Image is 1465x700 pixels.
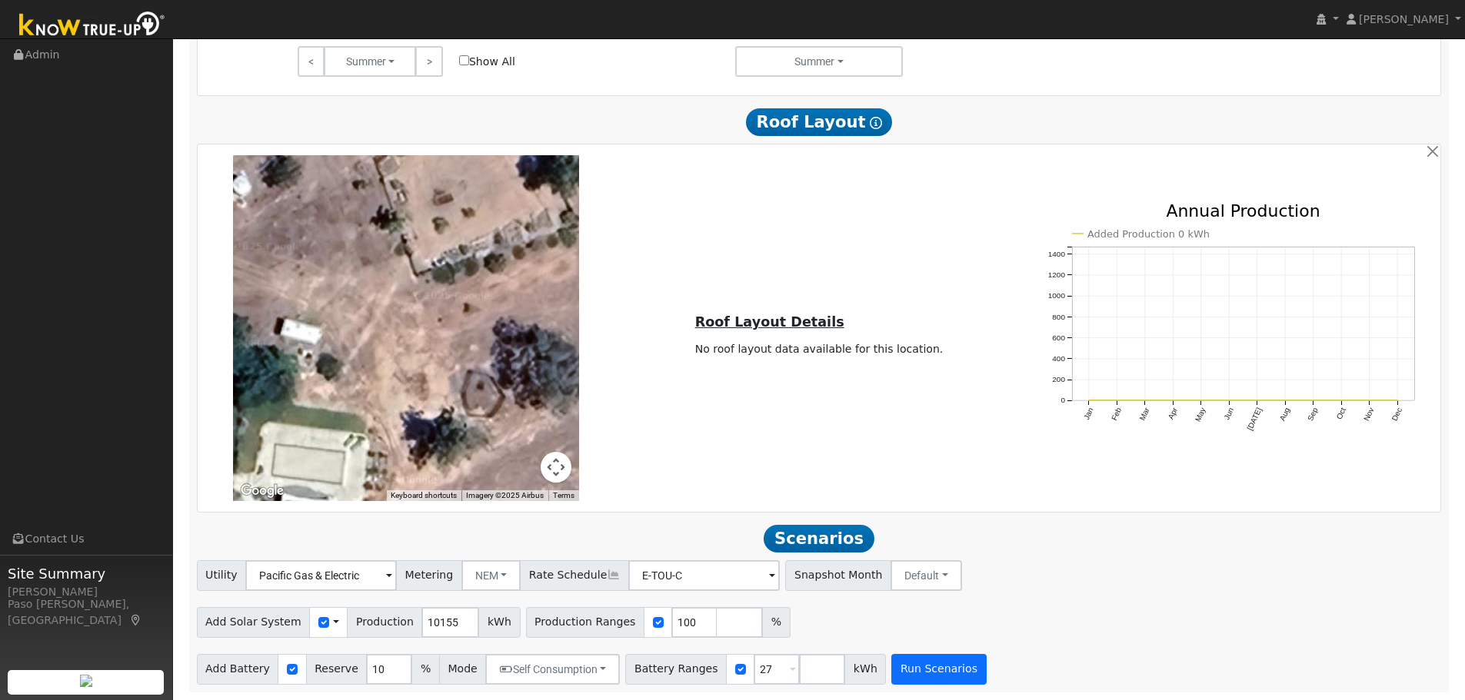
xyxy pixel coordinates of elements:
[553,491,574,499] a: Terms
[695,314,844,330] u: Roof Layout Details
[520,560,629,591] span: Rate Schedule
[870,117,882,129] i: Show Help
[764,525,874,552] span: Scenarios
[541,452,571,483] button: Map camera controls
[1086,397,1092,403] circle: onclick=""
[466,491,544,499] span: Imagery ©2025 Airbus
[197,560,247,591] span: Utility
[735,46,904,77] button: Summer
[396,560,462,591] span: Metering
[1167,406,1180,420] text: Apr
[1254,397,1260,403] circle: onclick=""
[245,560,397,591] input: Select a Utility
[298,46,325,77] a: <
[8,584,165,600] div: [PERSON_NAME]
[1048,292,1066,300] text: 1000
[628,560,780,591] input: Select a Rate Schedule
[1390,406,1403,423] text: Dec
[1278,406,1291,423] text: Aug
[762,607,790,638] span: %
[1052,376,1065,384] text: 200
[485,654,620,685] button: Self Consumption
[625,654,727,685] span: Battery Ranges
[459,55,469,65] input: Show All
[1306,406,1320,423] text: Sep
[1060,396,1065,405] text: 0
[129,614,143,626] a: Map
[8,563,165,584] span: Site Summary
[1226,397,1232,403] circle: onclick=""
[237,481,288,501] img: Google
[391,490,457,501] button: Keyboard shortcuts
[1048,250,1066,258] text: 1400
[12,8,173,43] img: Know True-Up
[1282,397,1288,403] circle: onclick=""
[1310,397,1317,403] circle: onclick=""
[80,675,92,687] img: retrieve
[891,560,962,591] button: Default
[1359,13,1449,25] span: [PERSON_NAME]
[1394,397,1400,403] circle: onclick=""
[1052,333,1065,342] text: 600
[891,654,986,685] button: Run Scenarios
[197,607,311,638] span: Add Solar System
[1194,406,1207,423] text: May
[411,654,439,685] span: %
[1142,397,1148,403] circle: onclick=""
[1087,228,1210,240] text: Added Production 0 kWh
[1052,313,1065,321] text: 800
[1246,406,1264,432] text: [DATE]
[526,607,644,638] span: Production Ranges
[785,560,891,591] span: Snapshot Month
[461,560,521,591] button: NEM
[197,654,279,685] span: Add Battery
[1170,397,1176,403] circle: onclick=""
[324,46,416,77] button: Summer
[1335,406,1348,421] text: Oct
[1110,406,1123,423] text: Feb
[478,607,520,638] span: kWh
[1114,397,1120,403] circle: onclick=""
[8,596,165,629] div: Paso [PERSON_NAME], [GEOGRAPHIC_DATA]
[306,654,368,685] span: Reserve
[1052,354,1065,363] text: 400
[1166,201,1320,221] text: Annual Production
[746,108,893,136] span: Roof Layout
[692,338,946,360] td: No roof layout data available for this location.
[439,654,486,685] span: Mode
[237,481,288,501] a: Open this area in Google Maps (opens a new window)
[1338,397,1344,403] circle: onclick=""
[1367,397,1373,403] circle: onclick=""
[1137,406,1151,422] text: Mar
[415,46,442,77] a: >
[844,654,886,685] span: kWh
[1223,406,1236,421] text: Jun
[1048,270,1066,279] text: 1200
[1362,406,1375,423] text: Nov
[347,607,422,638] span: Production
[1082,406,1095,421] text: Jan
[1198,397,1204,403] circle: onclick=""
[459,54,515,70] label: Show All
